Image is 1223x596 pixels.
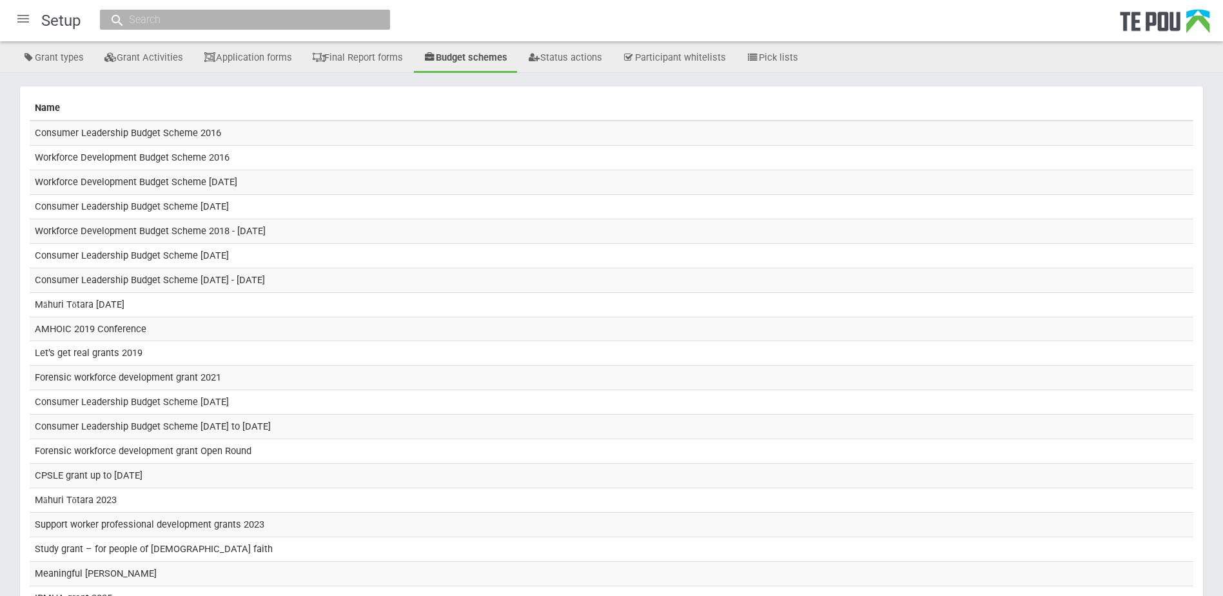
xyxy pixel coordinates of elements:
[303,45,413,73] a: Final Report forms
[30,341,1193,366] td: Let’s get real grants 2019
[30,439,1193,464] td: Forensic workforce development grant Open Round
[30,488,1193,513] td: Māhuri Tōtara 2023
[13,45,93,73] a: Grant types
[30,243,1193,268] td: Consumer Leadership Budget Scheme [DATE]
[737,45,808,73] a: Pick lists
[95,45,193,73] a: Grant Activities
[30,170,1193,194] td: Workforce Development Budget Scheme [DATE]
[194,45,302,73] a: Application forms
[414,45,517,73] a: Budget schemes
[30,194,1193,219] td: Consumer Leadership Budget Scheme [DATE]
[30,537,1193,562] td: Study grant – for people of [DEMOGRAPHIC_DATA] faith
[30,145,1193,170] td: Workforce Development Budget Scheme 2016
[30,513,1193,537] td: Support worker professional development grants 2023
[30,415,1193,439] td: Consumer Leadership Budget Scheme [DATE] to [DATE]
[30,121,1193,145] td: Consumer Leadership Budget Scheme 2016
[518,45,612,73] a: Status actions
[30,562,1193,586] td: Meaningful [PERSON_NAME]
[613,45,736,73] a: Participant whitelists
[30,366,1193,390] td: Forensic workforce development grant 2021
[125,13,352,26] input: Search
[30,219,1193,243] td: Workforce Development Budget Scheme 2018 - [DATE]
[30,464,1193,488] td: CPSLE grant up to [DATE]
[30,390,1193,415] td: Consumer Leadership Budget Scheme [DATE]
[30,317,1193,341] td: AMHOIC 2019 Conference
[30,292,1193,317] td: Māhuri Tōtara [DATE]
[30,96,1193,121] th: Name
[30,268,1193,292] td: Consumer Leadership Budget Scheme [DATE] - [DATE]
